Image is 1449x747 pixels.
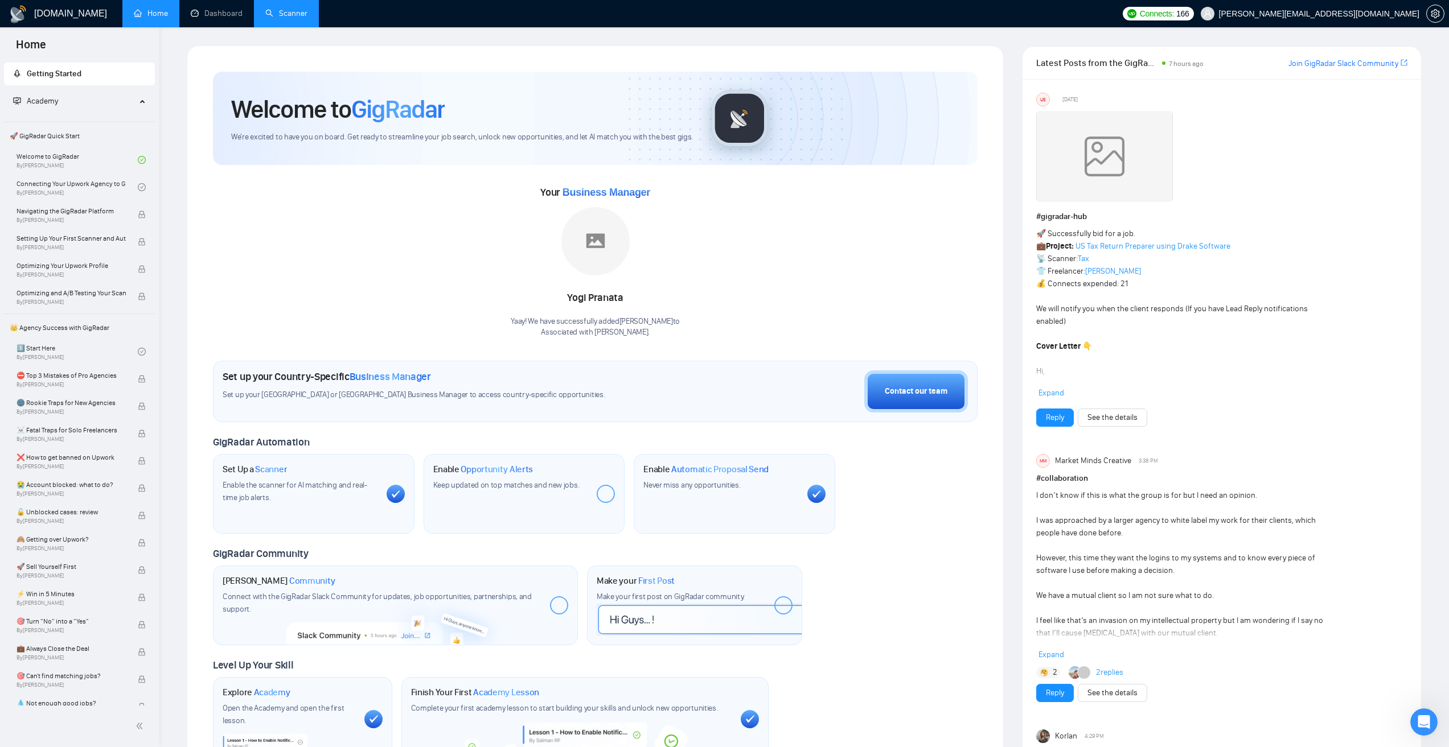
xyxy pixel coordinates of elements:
span: Open the Academy and open the first lesson. [223,703,344,725]
span: Make your first post on GigRadar community. [597,592,745,601]
span: check-circle [138,348,146,356]
span: lock [138,238,146,246]
a: US Tax Return Preparer using Drake Software [1076,241,1230,251]
span: 🙈 Getting over Upwork? [17,534,126,545]
span: lock [138,621,146,629]
div: Contact our team [885,385,947,398]
span: Enable the scanner for AI matching and real-time job alerts. [223,480,367,502]
h1: Set Up a [223,464,287,475]
span: Academy [254,687,290,698]
span: ❌ How to get banned on Upwork [17,452,126,463]
span: Your [540,186,650,199]
a: setting [1426,9,1444,18]
span: By [PERSON_NAME] [17,627,126,634]
img: gigradar-logo.png [711,90,768,147]
span: 😭 Account blocked: what to do? [17,479,126,490]
span: lock [138,457,146,465]
span: lock [138,566,146,574]
h1: Enable [433,464,533,475]
span: Academy [27,96,58,106]
a: See the details [1087,687,1138,699]
span: By [PERSON_NAME] [17,490,126,497]
span: lock [138,292,146,300]
span: Complete your first academy lesson to start building your skills and unlock new opportunities. [411,703,718,713]
span: By [PERSON_NAME] [17,299,126,306]
button: Reply [1036,408,1074,427]
span: fund-projection-screen [13,97,21,105]
span: Academy Lesson [473,687,539,698]
span: Business Manager [563,187,650,198]
span: 👑 Agency Success with GigRadar [5,316,154,339]
h1: Explore [223,687,290,698]
button: Reply [1036,684,1074,702]
a: homeHome [134,9,168,18]
a: Welcome to GigRadarBy[PERSON_NAME] [17,147,138,172]
span: By [PERSON_NAME] [17,600,126,606]
span: lock [138,648,146,656]
span: Keep updated on top matches and new jobs. [433,480,580,490]
span: lock [138,511,146,519]
span: By [PERSON_NAME] [17,244,126,251]
span: 🎯 Can't find matching jobs? [17,670,126,682]
span: lock [138,265,146,273]
span: lock [138,375,146,383]
span: Market Minds Creative [1055,455,1131,467]
span: By [PERSON_NAME] [17,436,126,443]
img: upwork-logo.png [1127,9,1136,18]
span: By [PERSON_NAME] [17,545,126,552]
h1: Enable [643,464,769,475]
strong: Cover Letter 👇 [1036,341,1092,351]
a: [PERSON_NAME] [1085,266,1141,276]
div: US [1037,93,1049,106]
h1: Finish Your First [411,687,539,698]
span: Connect with the GigRadar Slack Community for updates, job opportunities, partnerships, and support. [223,592,532,614]
a: Reply [1046,411,1064,424]
iframe: Intercom live chat [1410,708,1438,736]
span: double-left [136,720,147,732]
span: By [PERSON_NAME] [17,381,126,388]
span: check-circle [138,183,146,191]
span: 🌚 Rookie Traps for New Agencies [17,397,126,408]
span: lock [138,484,146,492]
span: lock [138,675,146,683]
span: By [PERSON_NAME] [17,463,126,470]
span: Setting Up Your First Scanner and Auto-Bidder [17,233,126,244]
span: ⚡ Win in 5 Minutes [17,588,126,600]
button: Contact our team [864,370,968,412]
span: Connects: [1140,7,1174,20]
img: Korlan [1036,729,1050,743]
span: Expand [1038,388,1064,398]
li: Getting Started [4,63,155,85]
span: [DATE] [1062,94,1078,105]
span: We're excited to have you on board. Get ready to streamline your job search, unlock new opportuni... [231,132,693,143]
span: Level Up Your Skill [213,659,293,671]
span: user [1204,10,1212,18]
span: Getting Started [27,69,81,79]
span: Academy [13,96,58,106]
span: By [PERSON_NAME] [17,217,126,224]
a: Reply [1046,687,1064,699]
h1: # collaboration [1036,472,1407,485]
div: I don’t know if this is what the group is for but I need an opinion. I was approached by a larger... [1036,489,1333,690]
span: By [PERSON_NAME] [17,271,126,278]
a: 1️⃣ Start HereBy[PERSON_NAME] [17,339,138,364]
span: 🎯 Turn “No” into a “Yes” [17,616,126,627]
img: logo [9,5,27,23]
button: See the details [1078,684,1147,702]
span: 4:29 PM [1085,731,1104,741]
span: 7 hours ago [1169,60,1204,68]
span: By [PERSON_NAME] [17,682,126,688]
span: By [PERSON_NAME] [17,572,126,579]
h1: [PERSON_NAME] [223,575,335,587]
span: By [PERSON_NAME] [17,654,126,661]
span: Community [289,575,335,587]
span: lock [138,703,146,711]
span: lock [138,593,146,601]
button: See the details [1078,408,1147,427]
p: Associated with [PERSON_NAME] . [511,327,680,338]
img: 🤔 [1040,668,1048,676]
span: 166 [1176,7,1189,20]
a: dashboardDashboard [191,9,243,18]
span: Scanner [255,464,287,475]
